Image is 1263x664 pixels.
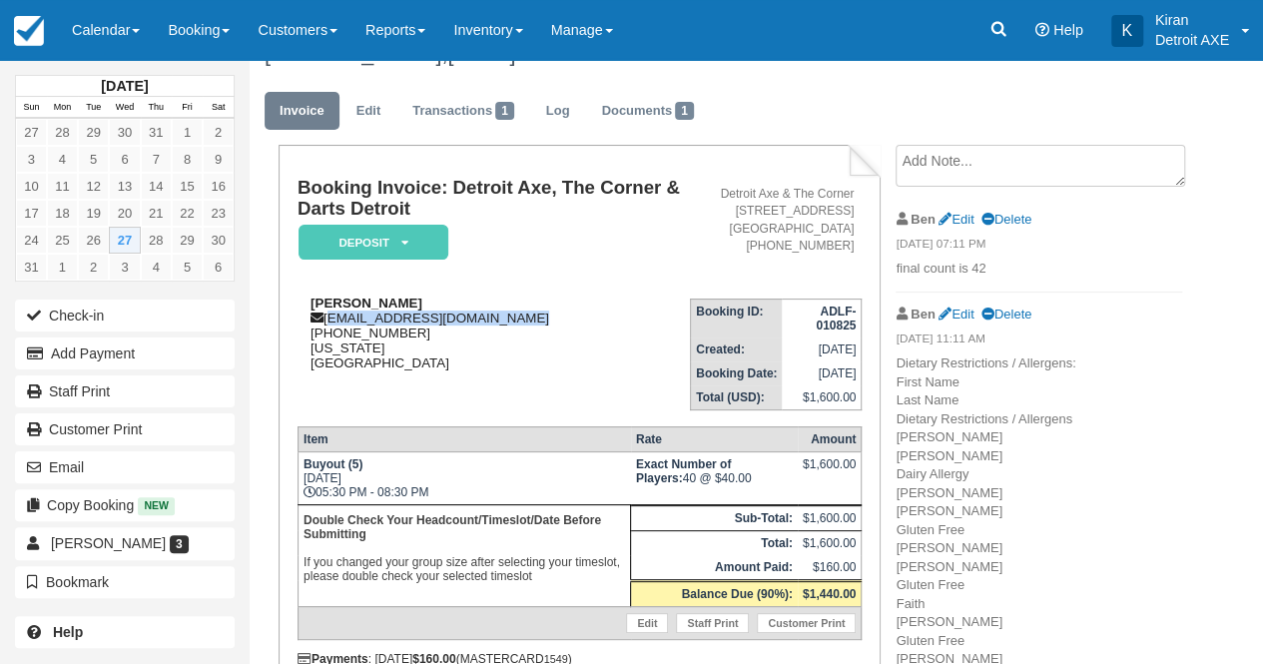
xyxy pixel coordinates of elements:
[939,307,973,322] a: Edit
[109,227,140,254] a: 27
[798,530,862,555] td: $1,600.00
[109,97,140,119] th: Wed
[16,200,47,227] a: 17
[298,426,630,451] th: Item
[141,146,172,173] a: 7
[172,97,203,119] th: Fri
[15,489,235,521] button: Copy Booking New
[631,555,798,581] th: Amount Paid:
[203,173,234,200] a: 16
[109,173,140,200] a: 13
[691,337,783,361] th: Created:
[631,530,798,555] th: Total:
[141,200,172,227] a: 21
[78,146,109,173] a: 5
[1111,15,1143,47] div: K
[78,97,109,119] th: Tue
[15,566,235,598] button: Bookmark
[141,97,172,119] th: Thu
[141,119,172,146] a: 31
[78,227,109,254] a: 26
[53,624,83,640] b: Help
[1053,22,1083,38] span: Help
[298,451,630,504] td: [DATE] 05:30 PM - 08:30 PM
[109,200,140,227] a: 20
[172,254,203,281] a: 5
[675,102,694,120] span: 1
[304,510,625,586] p: If you changed your group size after selecting your timeslot, please double check your selected t...
[757,613,856,633] a: Customer Print
[78,119,109,146] a: 29
[981,212,1031,227] a: Delete
[15,300,235,332] button: Check-in
[298,178,690,219] h1: Booking Invoice: Detroit Axe, The Corner & Darts Detroit
[1155,30,1229,50] p: Detroit AXE
[16,254,47,281] a: 31
[896,331,1181,352] em: [DATE] 11:11 AM
[1155,10,1229,30] p: Kiran
[141,227,172,254] a: 28
[203,119,234,146] a: 2
[16,119,47,146] a: 27
[16,146,47,173] a: 3
[798,555,862,581] td: $160.00
[911,307,935,322] strong: Ben
[170,535,189,553] span: 3
[631,426,798,451] th: Rate
[16,227,47,254] a: 24
[586,92,708,131] a: Documents1
[51,535,166,551] span: [PERSON_NAME]
[141,173,172,200] a: 14
[636,457,731,485] strong: Exact Number of Players
[981,307,1031,322] a: Delete
[803,587,856,601] strong: $1,440.00
[265,42,1182,66] h1: [PERSON_NAME],
[803,457,856,487] div: $1,600.00
[298,296,690,370] div: [EMAIL_ADDRESS][DOMAIN_NAME] [PHONE_NUMBER] [US_STATE] [GEOGRAPHIC_DATA]
[141,254,172,281] a: 4
[397,92,529,131] a: Transactions1
[265,92,339,131] a: Invoice
[798,426,862,451] th: Amount
[172,146,203,173] a: 8
[896,260,1181,279] p: final count is 42
[15,375,235,407] a: Staff Print
[203,227,234,254] a: 30
[1035,23,1049,37] i: Help
[47,119,78,146] a: 28
[172,173,203,200] a: 15
[631,451,798,504] td: 40 @ $40.00
[203,254,234,281] a: 6
[203,200,234,227] a: 23
[15,413,235,445] a: Customer Print
[798,505,862,530] td: $1,600.00
[939,212,973,227] a: Edit
[782,385,861,410] td: $1,600.00
[47,146,78,173] a: 4
[78,173,109,200] a: 12
[14,16,44,46] img: checkfront-main-nav-mini-logo.png
[626,613,668,633] a: Edit
[172,119,203,146] a: 1
[16,97,47,119] th: Sun
[531,92,585,131] a: Log
[15,616,235,648] a: Help
[47,97,78,119] th: Mon
[15,337,235,369] button: Add Payment
[109,146,140,173] a: 6
[495,102,514,120] span: 1
[304,513,601,541] b: Double Check Your Headcount/Timeslot/Date Before Submitting
[47,200,78,227] a: 18
[782,337,861,361] td: [DATE]
[298,224,441,261] a: Deposit
[676,613,749,633] a: Staff Print
[311,296,422,311] strong: [PERSON_NAME]
[203,146,234,173] a: 9
[896,236,1181,258] em: [DATE] 07:11 PM
[782,361,861,385] td: [DATE]
[631,580,798,606] th: Balance Due (90%):
[691,361,783,385] th: Booking Date:
[78,254,109,281] a: 2
[109,254,140,281] a: 3
[101,78,148,94] strong: [DATE]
